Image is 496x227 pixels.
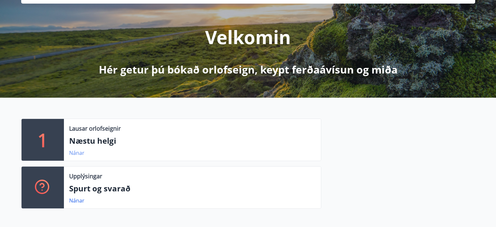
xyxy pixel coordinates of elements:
p: Velkomin [205,24,291,49]
p: 1 [38,127,48,152]
p: Næstu helgi [69,135,316,146]
p: Spurt og svarað [69,183,316,194]
p: Upplýsingar [69,172,102,180]
a: Nánar [69,149,84,156]
a: Nánar [69,197,84,204]
p: Hér getur þú bókað orlofseign, keypt ferðaávísun og miða [99,62,398,77]
p: Lausar orlofseignir [69,124,121,133]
